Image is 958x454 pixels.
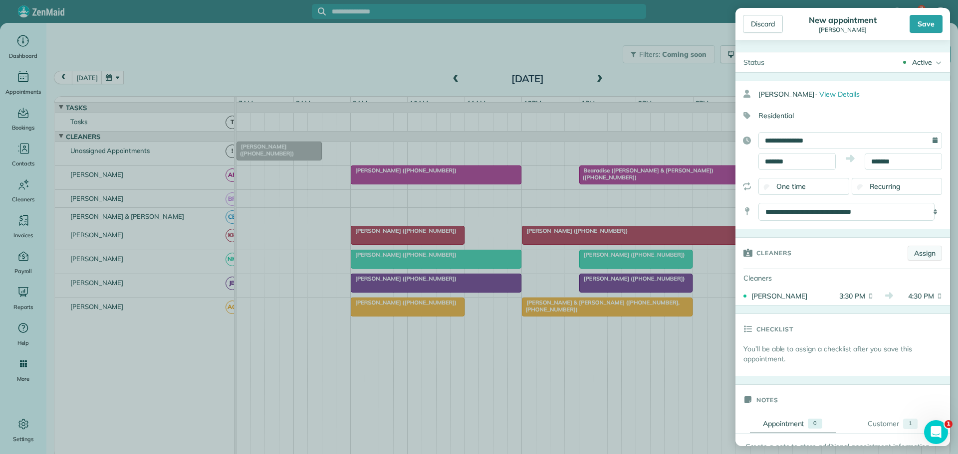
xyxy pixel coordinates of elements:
div: Discard [743,15,783,33]
input: One time [764,184,770,191]
iframe: Intercom live chat [924,420,948,444]
span: 3:30 PM [831,291,865,301]
a: Assign [908,246,942,261]
input: Recurring [857,184,863,191]
div: Status [735,52,772,72]
h3: Checklist [756,314,793,344]
div: Residential [735,107,942,124]
span: Recurring [870,182,901,191]
h3: Notes [756,385,778,415]
div: 0 [808,419,822,429]
span: View Details [819,90,860,99]
div: [PERSON_NAME] [806,26,880,33]
div: 1 [903,419,918,429]
div: Appointment [763,419,804,429]
div: New appointment [806,15,880,25]
div: Active [912,57,932,67]
div: [PERSON_NAME] [751,291,828,301]
h3: Cleaners [756,238,792,268]
span: · [815,90,817,99]
span: 4:30 PM [900,291,934,301]
p: You’ll be able to assign a checklist after you save this appointment. [743,344,950,364]
div: Save [910,15,943,33]
div: [PERSON_NAME] [758,85,950,103]
span: 1 [945,420,953,428]
span: One time [776,182,806,191]
div: Cleaners [735,269,805,287]
div: Customer [868,419,899,429]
